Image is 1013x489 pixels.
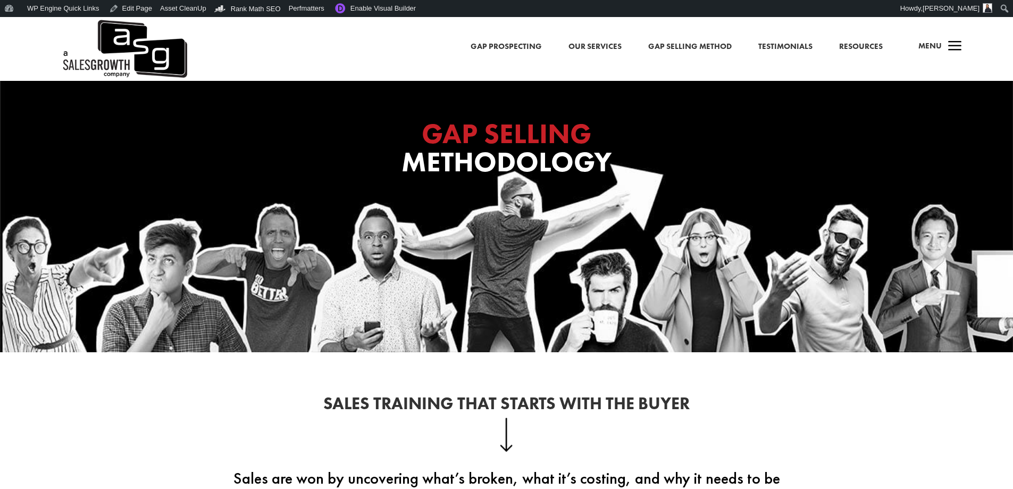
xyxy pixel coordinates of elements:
[918,40,942,51] span: Menu
[61,17,187,81] a: A Sales Growth Company Logo
[220,395,794,418] h2: Sales Training That Starts With the Buyer
[839,40,883,54] a: Resources
[471,40,542,54] a: Gap Prospecting
[422,115,591,152] span: GAP SELLING
[758,40,813,54] a: Testimonials
[231,5,281,13] span: Rank Math SEO
[294,120,719,181] h1: Methodology
[61,17,187,81] img: ASG Co. Logo
[944,36,966,57] span: a
[500,418,513,452] img: down-arrow
[648,40,732,54] a: Gap Selling Method
[568,40,622,54] a: Our Services
[923,4,979,12] span: [PERSON_NAME]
